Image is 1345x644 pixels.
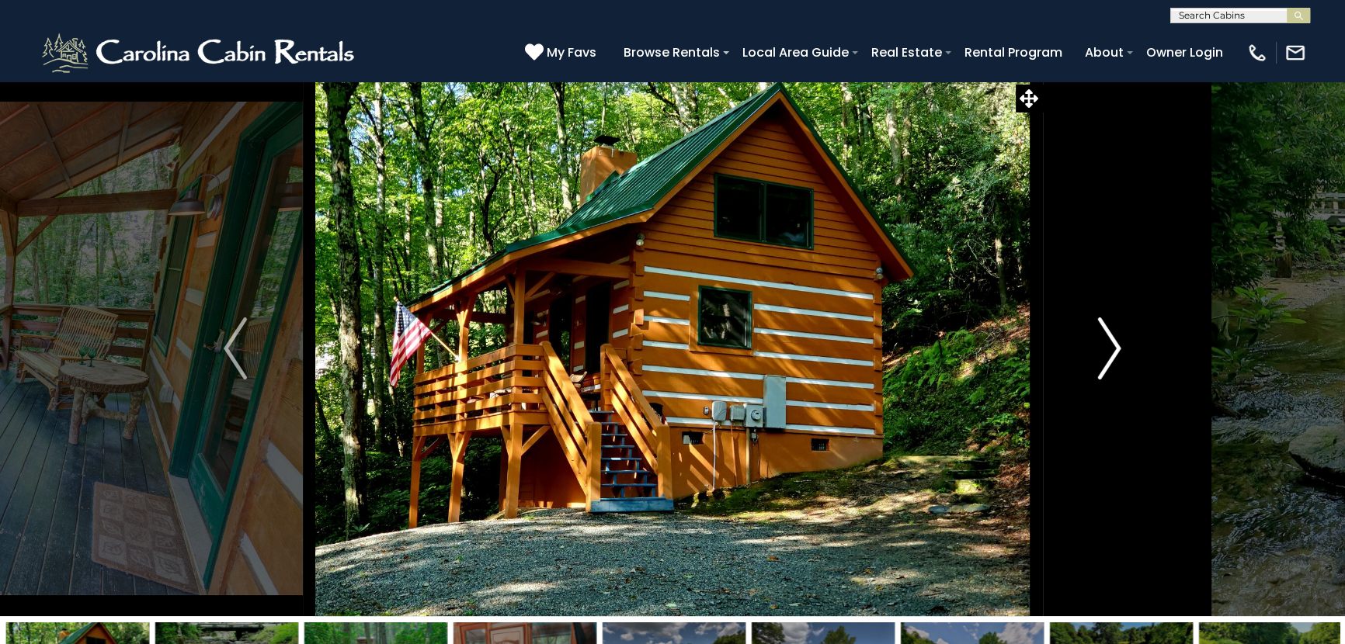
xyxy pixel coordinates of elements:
[1077,39,1131,66] a: About
[616,39,728,66] a: Browse Rentals
[1246,42,1268,64] img: phone-regular-white.png
[525,43,600,63] a: My Favs
[1284,42,1306,64] img: mail-regular-white.png
[957,39,1070,66] a: Rental Program
[735,39,857,66] a: Local Area Guide
[39,29,361,76] img: White-1-2.png
[1042,81,1176,616] button: Next
[224,317,247,379] img: arrow
[1138,39,1231,66] a: Owner Login
[169,81,303,616] button: Previous
[1098,317,1121,379] img: arrow
[547,43,596,62] span: My Favs
[864,39,950,66] a: Real Estate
